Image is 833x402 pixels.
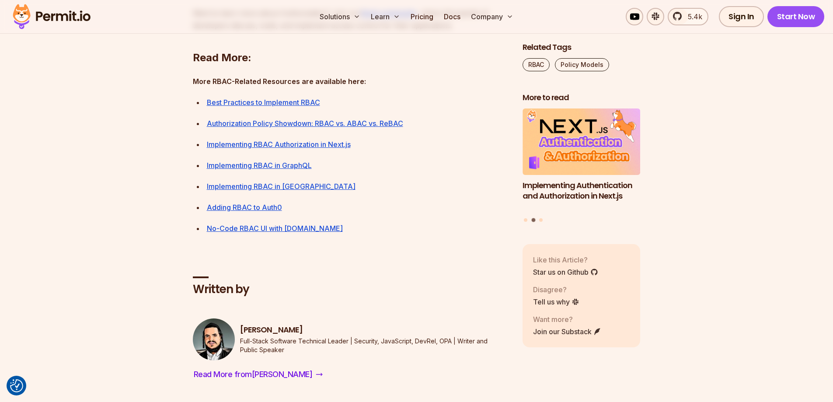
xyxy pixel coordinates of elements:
[533,266,598,277] a: Star us on Github
[683,11,702,22] span: 5.4k
[207,140,351,149] a: Implementing RBAC Authorization in Next.js
[668,8,708,25] a: 5.4k
[10,379,23,392] button: Consent Preferences
[407,8,437,25] a: Pricing
[531,218,535,222] button: Go to slide 2
[193,318,235,360] img: Gabriel L. Manor
[367,8,404,25] button: Learn
[207,161,312,170] a: Implementing RBAC in GraphQL
[193,51,251,64] strong: Read More:
[207,182,356,191] a: Implementing RBAC in [GEOGRAPHIC_DATA]
[440,8,464,25] a: Docs
[719,6,764,27] a: Sign In
[523,108,641,213] li: 2 of 3
[533,314,601,324] p: Want more?
[10,379,23,392] img: Revisit consent button
[207,98,320,107] a: Best Practices to Implement RBAC
[207,119,403,128] a: Authorization Policy Showdown: RBAC vs. ABAC vs. ReBAC
[9,2,94,31] img: Permit logo
[193,282,509,297] h2: Written by
[767,6,825,27] a: Start Now
[523,92,641,103] h2: More to read
[533,254,598,265] p: Like this Article?
[533,326,601,336] a: Join our Substack
[523,108,641,213] a: Implementing Authentication and Authorization in Next.jsImplementing Authentication and Authoriza...
[193,367,324,381] a: Read More from[PERSON_NAME]
[523,108,641,175] img: Implementing Authentication and Authorization in Next.js
[533,284,579,294] p: Disagree?
[194,368,313,381] span: Read More from [PERSON_NAME]
[524,218,527,221] button: Go to slide 1
[523,180,641,202] h3: Implementing Authentication and Authorization in Next.js
[555,58,609,71] a: Policy Models
[316,8,364,25] button: Solutions
[193,77,366,86] strong: More RBAC-Related Resources are available here:
[539,218,543,221] button: Go to slide 3
[207,224,343,233] a: No-Code RBAC UI with [DOMAIN_NAME]
[240,325,509,336] h3: [PERSON_NAME]
[207,203,282,212] a: Adding RBAC to Auth0
[467,8,517,25] button: Company
[533,296,579,307] a: Tell us why
[207,96,509,108] div: ⁠
[523,108,641,223] div: Posts
[523,58,550,71] a: RBAC
[523,42,641,53] h2: Related Tags
[240,337,509,354] p: Full-Stack Software Technical Leader | Security, JavaScript, DevRel, OPA | Writer and Public Speaker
